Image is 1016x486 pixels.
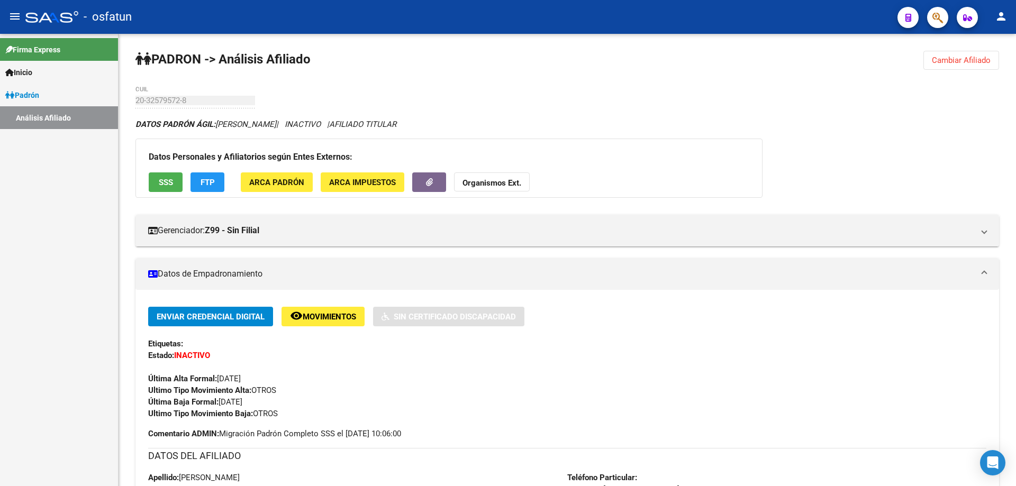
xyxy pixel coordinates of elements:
mat-icon: person [995,10,1008,23]
span: ARCA Padrón [249,178,304,187]
strong: DATOS PADRÓN ÁGIL: [135,120,215,129]
span: Movimientos [303,312,356,322]
button: Sin Certificado Discapacidad [373,307,524,326]
span: [DATE] [148,397,242,407]
strong: Organismos Ext. [462,178,521,188]
mat-panel-title: Datos de Empadronamiento [148,268,974,280]
h3: Datos Personales y Afiliatorios según Entes Externos: [149,150,749,164]
span: FTP [201,178,215,187]
strong: Z99 - Sin Filial [205,225,259,236]
span: Inicio [5,67,32,78]
button: Movimientos [282,307,365,326]
strong: Ultimo Tipo Movimiento Alta: [148,386,251,395]
mat-icon: menu [8,10,21,23]
span: Enviar Credencial Digital [157,312,265,322]
strong: Última Baja Formal: [148,397,219,407]
strong: PADRON -> Análisis Afiliado [135,52,311,67]
mat-panel-title: Gerenciador: [148,225,974,236]
button: FTP [190,172,224,192]
mat-expansion-panel-header: Datos de Empadronamiento [135,258,999,290]
strong: Última Alta Formal: [148,374,217,383]
span: OTROS [148,409,278,418]
button: ARCA Impuestos [321,172,404,192]
strong: Comentario ADMIN: [148,429,219,438]
span: [PERSON_NAME] [148,473,240,482]
span: Sin Certificado Discapacidad [394,312,516,322]
span: [PERSON_NAME] [135,120,276,129]
span: AFILIADO TITULAR [329,120,396,129]
i: | INACTIVO | [135,120,396,129]
strong: Teléfono Particular: [567,473,637,482]
mat-icon: remove_red_eye [290,309,303,322]
strong: Apellido: [148,473,179,482]
strong: INACTIVO [174,351,210,360]
span: ARCA Impuestos [329,178,396,187]
h3: DATOS DEL AFILIADO [148,448,986,463]
strong: Ultimo Tipo Movimiento Baja: [148,409,253,418]
span: SSS [159,178,173,187]
button: Cambiar Afiliado [923,51,999,70]
strong: Estado: [148,351,174,360]
span: Cambiar Afiliado [932,56,991,65]
span: OTROS [148,386,276,395]
button: ARCA Padrón [241,172,313,192]
strong: Etiquetas: [148,339,183,349]
span: Migración Padrón Completo SSS el [DATE] 10:06:00 [148,428,401,439]
button: Organismos Ext. [454,172,530,192]
span: - osfatun [84,5,132,29]
span: [DATE] [148,374,241,383]
div: Open Intercom Messenger [980,450,1005,475]
mat-expansion-panel-header: Gerenciador:Z99 - Sin Filial [135,215,999,246]
button: SSS [149,172,183,192]
button: Enviar Credencial Digital [148,307,273,326]
span: Firma Express [5,44,60,56]
span: Padrón [5,89,39,101]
